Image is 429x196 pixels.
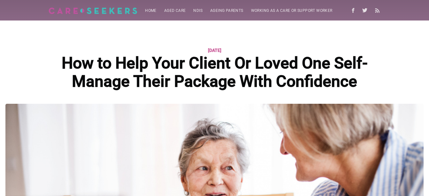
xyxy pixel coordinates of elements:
[206,4,247,17] a: Ageing parents
[49,7,138,14] img: Careseekers
[247,4,336,17] a: Working as a care or support worker
[160,4,190,17] a: Aged Care
[189,4,206,17] a: NDIS
[61,54,368,91] h1: How to Help Your Client Or Loved One Self-Manage Their Package With Confidence
[208,46,221,54] time: [DATE]
[141,4,160,17] a: Home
